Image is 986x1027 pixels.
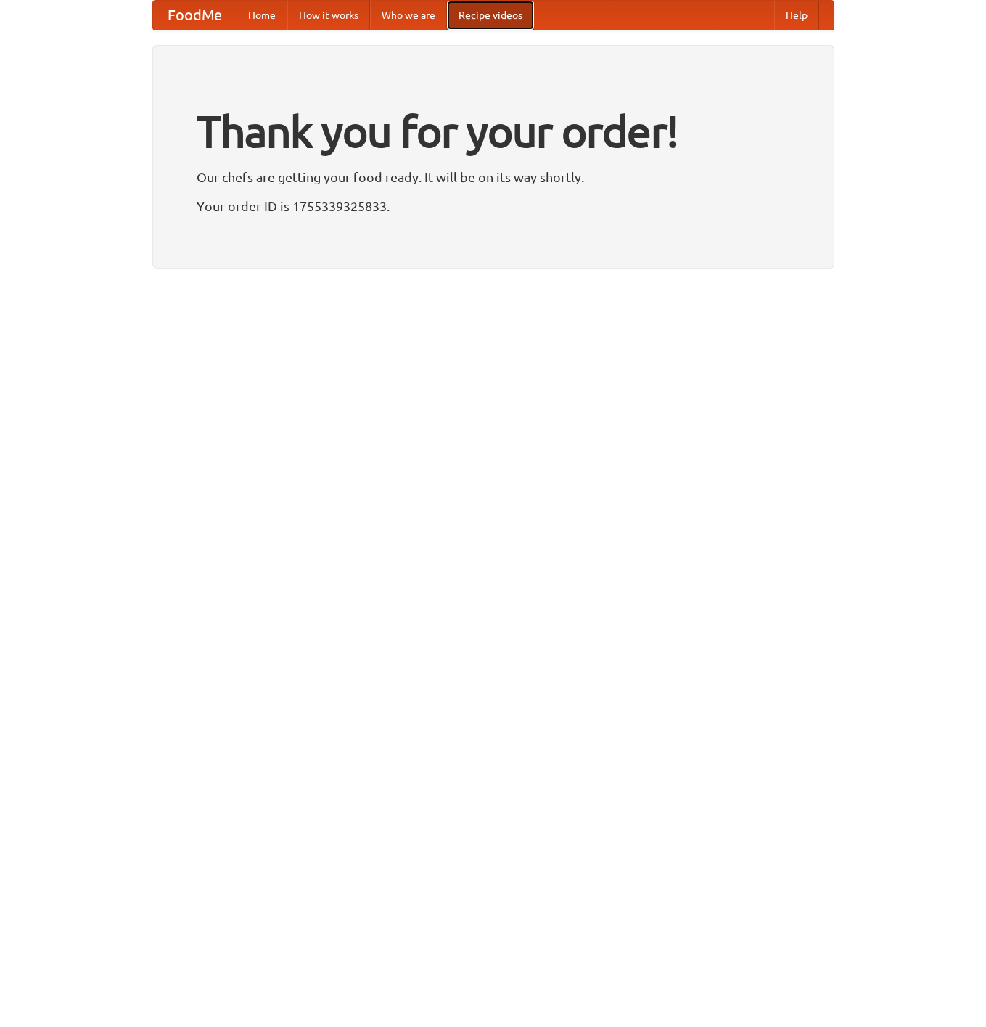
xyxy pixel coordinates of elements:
[153,1,237,30] a: FoodMe
[287,1,370,30] a: How it works
[774,1,819,30] a: Help
[447,1,534,30] a: Recipe videos
[370,1,447,30] a: Who we are
[197,97,790,166] h1: Thank you for your order!
[197,166,790,188] p: Our chefs are getting your food ready. It will be on its way shortly.
[237,1,287,30] a: Home
[197,195,790,217] p: Your order ID is 1755339325833.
